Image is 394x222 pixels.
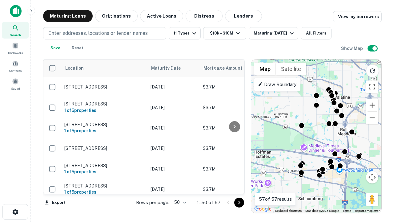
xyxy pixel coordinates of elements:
a: View my borrowers [333,11,382,22]
p: $3.7M [203,145,264,152]
iframe: Chat Widget [363,173,394,202]
th: Maturity Date [147,60,200,77]
img: capitalize-icon.png [10,5,22,17]
p: $3.7M [203,166,264,172]
button: Enter addresses, locations or lender names [43,27,166,39]
h6: 1 of 5 properties [64,189,144,195]
button: Export [43,198,67,207]
button: 11 Types [169,27,201,39]
h6: 1 of 5 properties [64,107,144,114]
button: Show street map [254,63,276,75]
button: Keyboard shortcuts [275,209,302,213]
span: Contacts [9,68,22,73]
button: Originations [95,10,138,22]
p: Rows per page: [136,199,169,206]
p: $3.7M [203,84,264,90]
div: Maturing [DATE] [254,30,295,37]
button: Show satellite imagery [276,63,306,75]
p: [STREET_ADDRESS] [64,146,144,151]
span: Saved [11,86,20,91]
button: Toggle fullscreen view [366,80,378,93]
h6: 1 of 5 properties [64,127,144,134]
a: Saved [2,76,29,92]
div: 0 0 [251,60,381,213]
p: [STREET_ADDRESS] [64,84,144,90]
a: Search [2,22,29,39]
button: Reload search area [366,64,379,77]
p: [STREET_ADDRESS] [64,163,144,168]
span: Maturity Date [151,64,189,72]
button: Zoom out [366,112,378,124]
span: Borrowers [8,50,23,55]
h6: 1 of 5 properties [64,168,144,175]
p: [DATE] [151,125,197,131]
p: 1–50 of 57 [197,199,221,206]
button: Go to next page [234,198,244,208]
a: Contacts [2,58,29,74]
button: All Filters [301,27,332,39]
div: 50 [172,198,187,207]
p: $3.7M [203,125,264,131]
button: Maturing Loans [43,10,93,22]
p: Enter addresses, locations or lender names [48,30,148,37]
p: Draw Boundary [258,81,296,88]
span: Mortgage Amount [203,64,250,72]
a: Report a map error [355,209,380,212]
button: Save your search to get updates of matches that match your search criteria. [46,42,65,54]
p: [DATE] [151,84,197,90]
button: Map camera controls [366,171,378,183]
p: [STREET_ADDRESS] [64,101,144,107]
th: Mortgage Amount [200,60,267,77]
p: [DATE] [151,166,197,172]
span: Location [65,64,84,72]
img: Google [253,205,273,213]
button: Active Loans [140,10,183,22]
p: $3.7M [203,186,264,193]
button: Reset [68,42,87,54]
p: [DATE] [151,186,197,193]
p: [DATE] [151,145,197,152]
p: 57 of 57 results [259,195,292,203]
a: Open this area in Google Maps (opens a new window) [253,205,273,213]
button: $10k - $10M [203,27,246,39]
p: [STREET_ADDRESS] [64,122,144,127]
h6: Show Map [341,45,364,52]
span: Search [10,32,21,37]
button: Zoom in [366,99,378,111]
p: [STREET_ADDRESS] [64,183,144,189]
a: Borrowers [2,40,29,56]
button: Distress [186,10,223,22]
button: Maturing [DATE] [249,27,298,39]
th: Location [61,60,147,77]
button: Lenders [225,10,262,22]
span: Map data ©2025 Google [305,209,339,212]
a: Terms (opens in new tab) [343,209,351,212]
p: $3.7M [203,104,264,111]
p: [DATE] [151,104,197,111]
